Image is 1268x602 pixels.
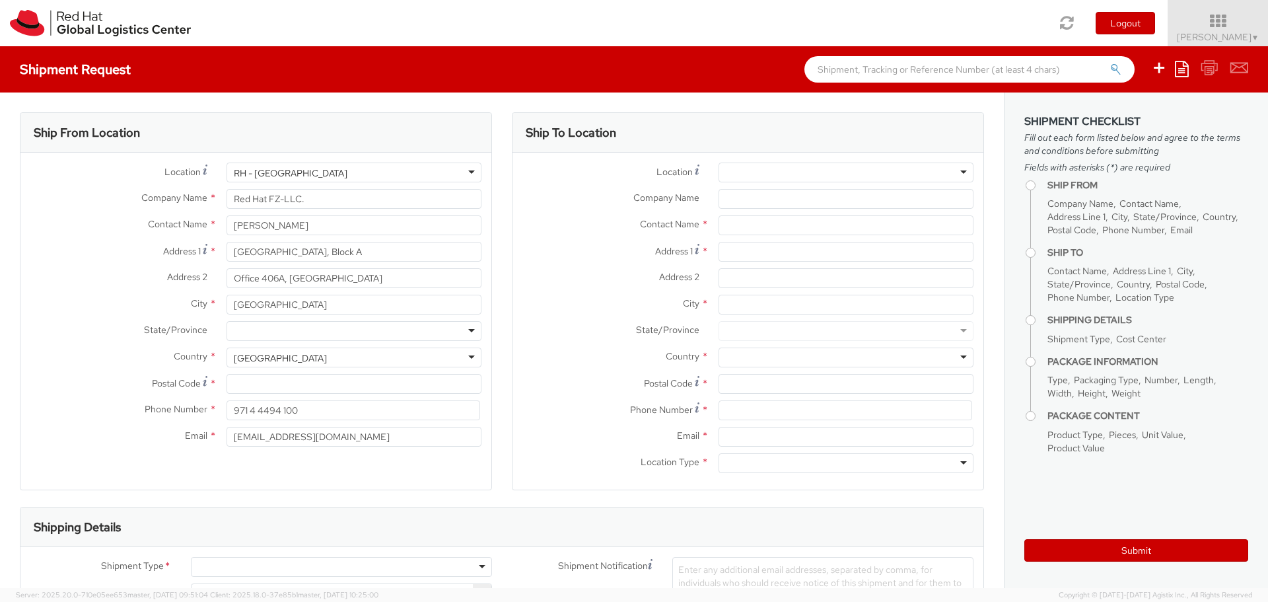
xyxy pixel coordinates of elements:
span: Unit Value [1142,429,1183,441]
h4: Shipment Request [20,62,131,77]
span: Company Name [1047,198,1113,209]
span: Country [1117,278,1150,290]
span: Postal Code [1047,224,1096,236]
span: Postal Code [644,377,693,389]
h4: Shipping Details [1047,315,1248,325]
span: Email [677,430,699,441]
h4: Package Content [1047,411,1248,421]
span: Packaging Type [1074,374,1139,386]
h3: Ship To Location [526,126,616,139]
h3: Shipment Checklist [1024,116,1248,128]
span: [PERSON_NAME] [1177,31,1259,43]
span: Length [1183,374,1214,386]
span: Shipment Type [1047,333,1110,345]
span: City [1111,211,1127,223]
span: Shipment Type [101,559,164,574]
span: Consulting - Non Delivery 446 [198,587,485,599]
span: Company Name [633,192,699,204]
span: Fields with asterisks (*) are required [1024,161,1248,174]
span: Phone Number [1102,224,1164,236]
span: Contact Name [1047,265,1107,277]
span: Location Type [641,456,699,468]
span: City [191,297,207,309]
span: State/Province [1047,278,1111,290]
span: Product Type [1047,429,1103,441]
span: Address 1 [655,245,693,257]
span: Client: 2025.18.0-37e85b1 [210,590,378,599]
span: Cost Center [1116,333,1166,345]
span: Contact Name [1119,198,1179,209]
span: Country [174,350,207,362]
span: Address 1 [163,245,201,257]
span: State/Province [144,324,207,336]
span: State/Province [636,324,699,336]
div: [GEOGRAPHIC_DATA] [234,352,327,365]
h4: Package Information [1047,357,1248,367]
span: Email [185,430,207,441]
span: City [1177,265,1193,277]
span: Number [1145,374,1178,386]
div: RH - [GEOGRAPHIC_DATA] [234,167,347,180]
span: Address 2 [659,271,699,283]
h3: Shipping Details [34,521,121,534]
span: Fill out each form listed below and agree to the terms and conditions before submitting [1024,131,1248,157]
span: Address Line 1 [1047,211,1106,223]
span: Location [164,166,201,178]
span: Height [1078,387,1106,399]
span: Company Name [141,192,207,204]
button: Logout [1096,12,1155,34]
span: Weight [1111,387,1141,399]
span: Postal Code [1156,278,1205,290]
span: Country [1203,211,1236,223]
span: Phone Number [145,403,207,415]
img: rh-logistics-00dfa346123c4ec078e1.svg [10,10,191,36]
span: ▼ [1251,32,1259,43]
h3: Ship From Location [34,126,140,139]
span: Product Value [1047,442,1105,454]
span: Location [656,166,693,178]
span: Pieces [1109,429,1136,441]
span: Country [666,350,699,362]
span: Phone Number [1047,291,1109,303]
span: Width [1047,387,1072,399]
input: Shipment, Tracking or Reference Number (at least 4 chars) [804,56,1135,83]
span: Email [1170,224,1193,236]
span: master, [DATE] 09:51:04 [127,590,208,599]
h4: Ship From [1047,180,1248,190]
span: Copyright © [DATE]-[DATE] Agistix Inc., All Rights Reserved [1059,590,1252,601]
span: Cost Center [114,585,164,601]
span: Postal Code [152,377,201,389]
span: Contact Name [640,218,699,230]
span: State/Province [1133,211,1197,223]
span: City [683,297,699,309]
button: Submit [1024,539,1248,562]
h4: Ship To [1047,248,1248,258]
span: Location Type [1115,291,1174,303]
span: Server: 2025.20.0-710e05ee653 [16,590,208,599]
span: Contact Name [148,218,207,230]
span: Address Line 1 [1113,265,1171,277]
span: master, [DATE] 10:25:00 [298,590,378,599]
span: Shipment Notification [558,559,648,573]
span: Phone Number [630,404,693,416]
span: Type [1047,374,1068,386]
span: Address 2 [167,271,207,283]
